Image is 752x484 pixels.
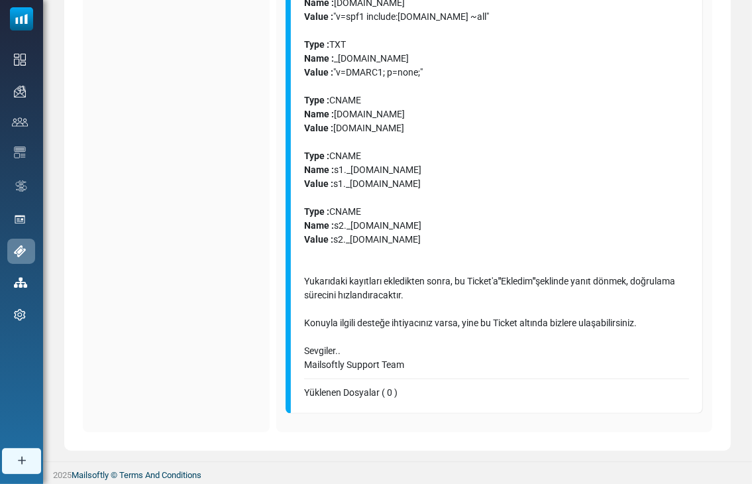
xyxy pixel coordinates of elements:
strong: Name : [304,220,334,231]
div: Yüklenen Dosyalar ( 0 ) [304,386,689,400]
span: translation missing: tr.layouts.footer.terms_and_conditions [119,470,201,480]
div: CNAME [304,135,689,163]
div: s2._[DOMAIN_NAME] [304,219,689,233]
img: support-icon-active.svg [14,245,26,257]
strong: Value : [304,234,333,245]
div: CNAME [304,191,689,219]
div: [DOMAIN_NAME] [304,107,689,121]
img: landing_pages.svg [14,213,26,225]
strong: Name : [304,164,334,175]
div: s1._[DOMAIN_NAME] [304,163,689,177]
div: CNAME [304,80,689,107]
img: email-templates-icon.svg [14,147,26,158]
strong: Value : [304,123,333,133]
strong: Type : [304,151,329,161]
img: contacts-icon.svg [12,117,28,127]
strong: Name : [304,109,334,119]
a: Terms And Conditions [119,470,201,480]
div: _[DOMAIN_NAME] [304,52,689,66]
strong: " [498,276,501,286]
div: "v=spf1 include:[DOMAIN_NAME] ~all" TXT [304,10,689,52]
img: mailsoftly_icon_blue_white.svg [10,7,33,30]
div: s1._[DOMAIN_NAME] [304,177,689,191]
strong: Value : [304,178,333,189]
div: s2._[DOMAIN_NAME] [304,233,689,247]
div: "v=DMARC1; p=none;" [304,66,689,80]
strong: Value : [304,11,333,22]
img: dashboard-icon.svg [14,54,26,66]
strong: Type : [304,39,329,50]
strong: Name : [304,53,334,64]
div: [DOMAIN_NAME] [304,121,689,135]
img: settings-icon.svg [14,309,26,321]
strong: " [533,276,535,286]
img: campaigns-icon.png [14,86,26,97]
div: Yukarıdaki kayıtları ekledikten sonra, bu Ticket'a Ekledim şeklinde yanıt dönmek, doğrulama sürec... [304,247,689,372]
strong: Value : [304,67,333,78]
strong: Type : [304,95,329,105]
a: Mailsoftly © [72,470,117,480]
img: workflow.svg [14,178,28,194]
strong: Type : [304,206,329,217]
